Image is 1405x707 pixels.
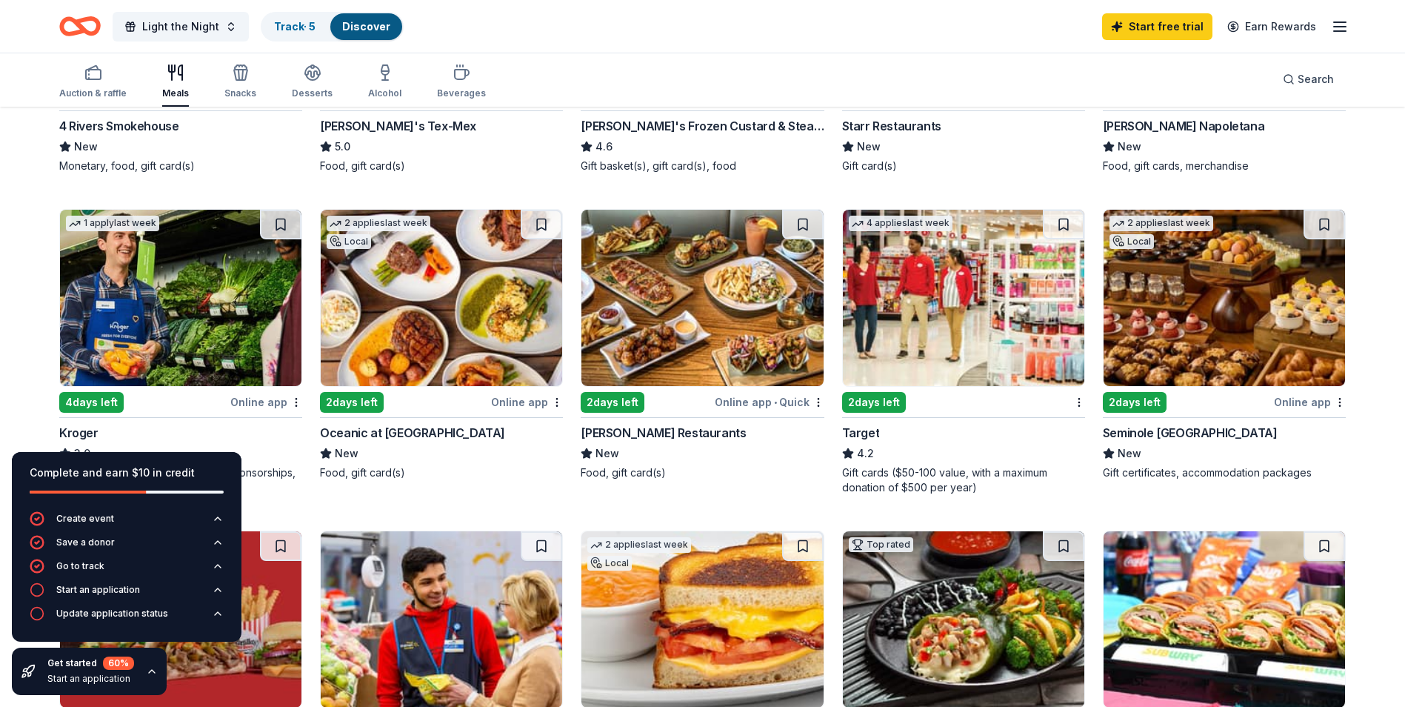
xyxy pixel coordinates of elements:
[30,511,224,535] button: Create event
[595,445,619,462] span: New
[261,12,404,42] button: Track· 5Discover
[857,445,874,462] span: 4.2
[581,209,824,480] a: Image for Thompson Restaurants2days leftOnline app•Quick[PERSON_NAME] RestaurantsNewFood, gift ca...
[59,209,302,495] a: Image for Kroger1 applylast week4days leftOnline appKroger3.0Foundation grant, cash donations, sp...
[224,87,256,99] div: Snacks
[437,87,486,99] div: Beverages
[842,465,1085,495] div: Gift cards ($50-100 value, with a maximum donation of $500 per year)
[162,87,189,99] div: Meals
[1298,70,1334,88] span: Search
[59,117,178,135] div: 4 Rivers Smokehouse
[843,210,1084,386] img: Image for Target
[1271,64,1346,94] button: Search
[56,537,115,548] div: Save a donor
[849,216,952,231] div: 4 applies last week
[274,20,316,33] a: Track· 5
[1103,159,1346,173] div: Food, gift cards, merchandise
[59,159,302,173] div: Monetary, food, gift card(s)
[1218,13,1325,40] a: Earn Rewards
[437,58,486,107] button: Beverages
[842,392,906,413] div: 2 days left
[56,608,168,620] div: Update application status
[1103,209,1346,480] a: Image for Seminole Hard Rock Hotel & Casino Hollywood2 applieslast weekLocal2days leftOnline appS...
[581,465,824,480] div: Food, gift card(s)
[30,464,224,482] div: Complete and earn $10 in credit
[327,234,371,249] div: Local
[1118,445,1141,462] span: New
[292,58,333,107] button: Desserts
[60,210,301,386] img: Image for Kroger
[47,673,134,685] div: Start an application
[292,87,333,99] div: Desserts
[320,159,563,173] div: Food, gift card(s)
[842,209,1085,495] a: Image for Target4 applieslast week2days leftTarget4.2Gift cards ($50-100 value, with a maximum do...
[30,535,224,559] button: Save a donor
[320,424,505,442] div: Oceanic at [GEOGRAPHIC_DATA]
[56,584,140,596] div: Start an application
[59,58,127,107] button: Auction & raffle
[774,396,777,408] span: •
[335,445,358,462] span: New
[581,159,824,173] div: Gift basket(s), gift card(s), food
[335,138,350,156] span: 5.0
[368,87,401,99] div: Alcohol
[581,424,746,442] div: [PERSON_NAME] Restaurants
[1118,138,1141,156] span: New
[1109,234,1154,249] div: Local
[30,606,224,630] button: Update application status
[59,424,99,442] div: Kroger
[59,87,127,99] div: Auction & raffle
[842,117,941,135] div: Starr Restaurants
[1274,393,1346,411] div: Online app
[1104,210,1345,386] img: Image for Seminole Hard Rock Hotel & Casino Hollywood
[587,537,691,553] div: 2 applies last week
[368,58,401,107] button: Alcohol
[581,392,644,413] div: 2 days left
[103,657,134,670] div: 60 %
[59,392,124,413] div: 4 days left
[30,582,224,606] button: Start an application
[1103,392,1167,413] div: 2 days left
[857,138,881,156] span: New
[321,210,562,386] img: Image for Oceanic at Pompano Beach
[113,12,249,42] button: Light the Night
[320,465,563,480] div: Food, gift card(s)
[47,657,134,670] div: Get started
[224,58,256,107] button: Snacks
[230,393,302,411] div: Online app
[842,424,880,442] div: Target
[1103,465,1346,480] div: Gift certificates, accommodation packages
[1103,424,1278,442] div: Seminole [GEOGRAPHIC_DATA]
[162,58,189,107] button: Meals
[142,18,219,36] span: Light the Night
[66,216,159,231] div: 1 apply last week
[320,209,563,480] a: Image for Oceanic at Pompano Beach2 applieslast weekLocal2days leftOnline appOceanic at [GEOGRAPH...
[1109,216,1213,231] div: 2 applies last week
[491,393,563,411] div: Online app
[342,20,390,33] a: Discover
[581,210,823,386] img: Image for Thompson Restaurants
[1102,13,1212,40] a: Start free trial
[595,138,613,156] span: 4.6
[30,559,224,582] button: Go to track
[842,159,1085,173] div: Gift card(s)
[56,560,104,572] div: Go to track
[849,537,913,552] div: Top rated
[320,117,476,135] div: [PERSON_NAME]'s Tex-Mex
[327,216,430,231] div: 2 applies last week
[320,392,384,413] div: 2 days left
[1103,117,1264,135] div: [PERSON_NAME] Napoletana
[56,513,114,525] div: Create event
[74,138,98,156] span: New
[715,393,824,411] div: Online app Quick
[59,9,101,44] a: Home
[587,556,632,571] div: Local
[581,117,824,135] div: [PERSON_NAME]'s Frozen Custard & Steakburgers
